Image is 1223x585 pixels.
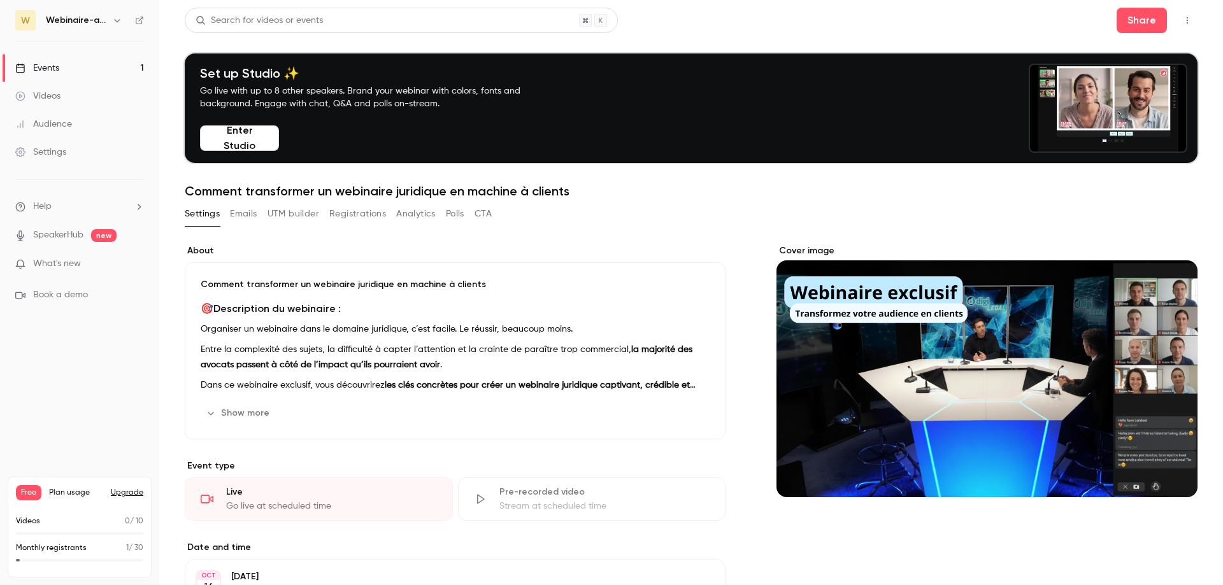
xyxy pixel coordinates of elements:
[21,14,30,27] span: W
[185,460,726,472] p: Event type
[15,90,61,102] div: Videos
[230,204,257,224] button: Emails
[201,377,710,393] p: Dans ce webinaire exclusif, vous découvrirez .
[129,258,144,270] iframe: Noticeable Trigger
[268,204,319,224] button: UTM builder
[200,125,279,151] button: Enter Studio
[185,541,726,554] label: Date and time
[776,244,1198,497] section: Cover image
[231,570,658,583] p: [DATE]
[226,486,437,498] div: Live
[111,488,143,498] button: Upgrade
[446,204,464,224] button: Polls
[125,516,143,527] p: / 10
[499,500,710,512] div: Stream at scheduled time
[197,571,220,580] div: OCT
[126,542,143,554] p: / 30
[185,477,453,521] div: LiveGo live at scheduled time
[49,488,103,498] span: Plan usage
[475,204,492,224] button: CTA
[185,244,726,257] label: About
[329,204,386,224] button: Registrations
[33,229,83,242] a: SpeakerHub
[776,244,1198,257] label: Cover image
[16,542,87,554] p: Monthly registrants
[201,342,710,372] p: Entre la complexité des sujets, la difficulté à capter l’attention et la crainte de paraître trop...
[33,257,81,271] span: What's new
[201,403,277,423] button: Show more
[396,204,436,224] button: Analytics
[213,302,341,314] strong: Description du webinaire :
[16,516,40,527] p: Videos
[201,278,710,291] p: Comment transformer un webinaire juridique en machine à clients
[226,500,437,512] div: Go live at scheduled time
[15,146,66,159] div: Settings
[499,486,710,498] div: Pre-recorded video
[200,66,550,81] h4: Set up Studio ✨
[16,485,41,500] span: Free
[15,200,144,213] li: help-dropdown-opener
[46,14,107,27] h6: Webinaire-avocats
[201,381,696,405] strong: les clés concrètes pour créer un webinaire juridique captivant, crédible et rentable
[1117,8,1167,33] button: Share
[125,518,130,525] span: 0
[33,200,52,213] span: Help
[196,14,323,27] div: Search for videos or events
[126,544,129,552] span: 1
[185,183,1198,199] h1: Comment transformer un webinaire juridique en machine à clients
[458,477,726,521] div: Pre-recorded videoStream at scheduled time
[33,288,88,302] span: Book a demo
[15,62,59,74] div: Events
[201,301,710,316] h3: 🎯
[91,229,117,242] span: new
[200,85,550,110] p: Go live with up to 8 other speakers. Brand your webinar with colors, fonts and background. Engage...
[201,321,710,337] p: Organiser un webinaire dans le domaine juridique, c’est facile. Le réussir, beaucoup moins.
[185,204,220,224] button: Settings
[15,118,72,130] div: Audience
